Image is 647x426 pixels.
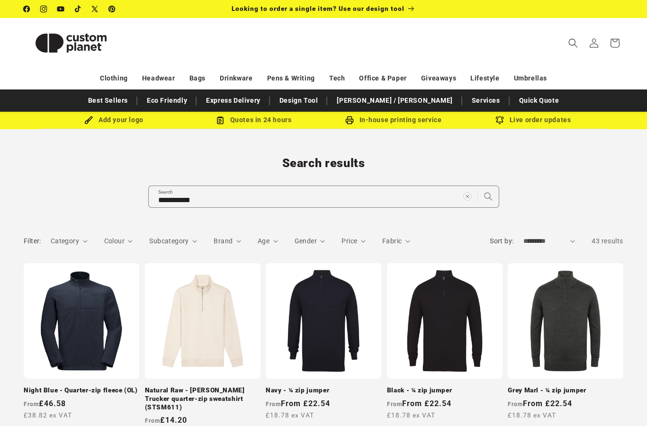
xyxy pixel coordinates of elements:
a: Tech [329,70,345,87]
a: Lifestyle [470,70,499,87]
div: Quotes in 24 hours [184,114,323,126]
a: Services [467,92,505,109]
summary: Search [563,33,584,53]
summary: Age (0 selected) [258,236,278,246]
a: Bags [189,70,206,87]
div: Live order updates [463,114,603,126]
summary: Price [341,236,366,246]
summary: Brand (0 selected) [214,236,241,246]
a: Clothing [100,70,128,87]
span: 43 results [592,237,623,245]
a: Navy - ¼ zip jumper [266,386,381,395]
a: Natural Raw - [PERSON_NAME] Trucker quarter-zip sweatshirt (STSM611) [145,386,261,411]
summary: Colour (0 selected) [104,236,133,246]
a: Eco Friendly [142,92,192,109]
a: Black - ¼ zip jumper [387,386,503,395]
button: Clear search term [457,186,478,207]
summary: Subcategory (0 selected) [149,236,197,246]
a: Umbrellas [514,70,547,87]
a: [PERSON_NAME] / [PERSON_NAME] [332,92,457,109]
span: Category [51,237,79,245]
div: In-house printing service [323,114,463,126]
button: Search [478,186,499,207]
span: Fabric [382,237,402,245]
span: Brand [214,237,233,245]
img: In-house printing [345,116,354,124]
a: Design Tool [275,92,323,109]
a: Giveaways [421,70,456,87]
img: Brush Icon [84,116,93,124]
h2: Filter: [24,236,41,246]
a: Best Sellers [83,92,133,109]
img: Order Updates Icon [216,116,225,124]
a: Quick Quote [514,92,564,109]
a: Pens & Writing [267,70,315,87]
h1: Search results [24,156,623,171]
span: Colour [104,237,125,245]
summary: Gender (0 selected) [295,236,325,246]
a: Express Delivery [201,92,265,109]
a: Headwear [142,70,175,87]
a: Office & Paper [359,70,406,87]
span: Gender [295,237,317,245]
img: Custom Planet [24,22,118,64]
a: Grey Marl - ¼ zip jumper [508,386,623,395]
span: Price [341,237,357,245]
summary: Category (0 selected) [51,236,88,246]
div: Add your logo [44,114,184,126]
a: Custom Planet [20,18,122,68]
span: Subcategory [149,237,189,245]
summary: Fabric (0 selected) [382,236,410,246]
label: Sort by: [490,237,513,245]
span: Age [258,237,270,245]
img: Order updates [495,116,504,124]
a: Night Blue - Quarter-zip fleece (OL) [24,386,139,395]
a: Drinkware [220,70,252,87]
span: Looking to order a single item? Use our design tool [232,5,404,12]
